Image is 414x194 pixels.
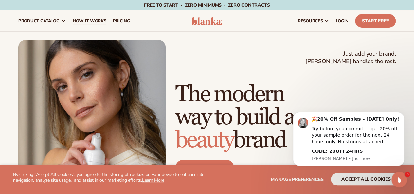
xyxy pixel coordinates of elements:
img: logo [192,17,223,25]
a: resources [295,10,333,31]
span: Just add your brand. [PERSON_NAME] handles the rest. [305,50,396,65]
a: Start free [175,160,234,175]
span: How It Works [73,18,106,24]
a: LOGIN [333,10,352,31]
span: Free to start · ZERO minimums · ZERO contracts [144,2,270,8]
button: Manage preferences [271,173,323,185]
p: By clicking "Accept All Cookies", you agree to the storing of cookies on your device to enhance s... [13,172,207,183]
span: Manage preferences [271,176,323,183]
a: How It Works [69,10,110,31]
button: accept all cookies [331,173,401,185]
a: Learn More [142,177,164,183]
span: pricing [113,18,130,24]
a: product catalog [15,10,69,31]
span: LOGIN [336,18,349,24]
iframe: Intercom live chat [391,172,407,187]
span: beauty [175,126,233,154]
span: 3 [405,172,410,177]
a: pricing [109,10,133,31]
h1: The modern way to build a brand [175,83,396,152]
span: resources [298,18,323,24]
a: Start Free [355,14,396,28]
span: product catalog [18,18,60,24]
iframe: Intercom notifications message [283,106,414,170]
